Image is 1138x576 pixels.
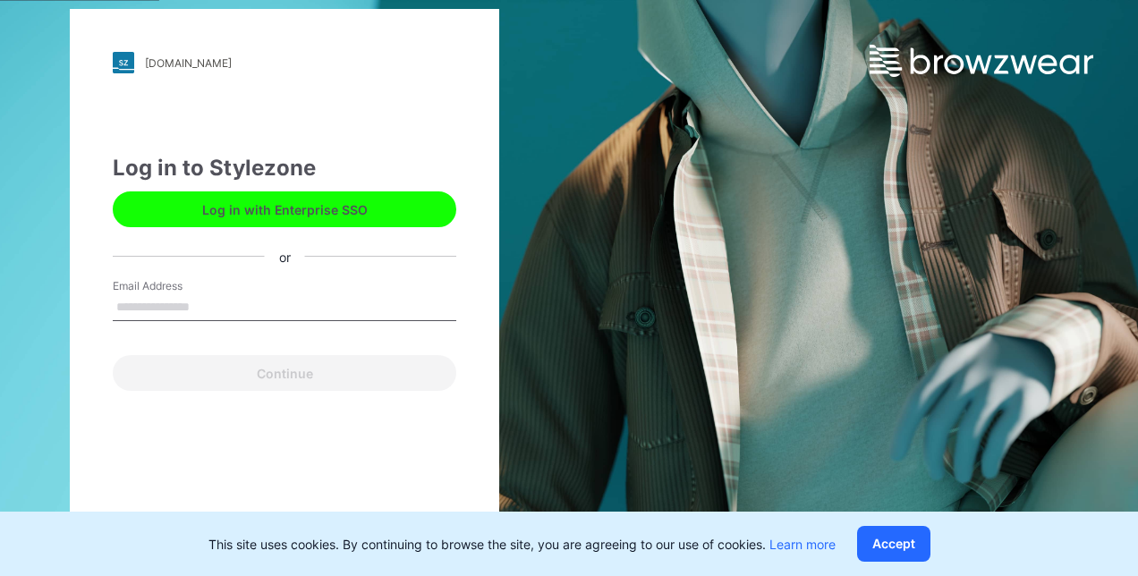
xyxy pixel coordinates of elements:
[857,526,930,562] button: Accept
[145,56,232,70] div: [DOMAIN_NAME]
[113,52,456,73] a: [DOMAIN_NAME]
[208,535,836,554] p: This site uses cookies. By continuing to browse the site, you are agreeing to our use of cookies.
[113,191,456,227] button: Log in with Enterprise SSO
[769,537,836,552] a: Learn more
[113,52,134,73] img: stylezone-logo.562084cfcfab977791bfbf7441f1a819.svg
[870,45,1093,77] img: browzwear-logo.e42bd6dac1945053ebaf764b6aa21510.svg
[113,152,456,184] div: Log in to Stylezone
[113,278,238,294] label: Email Address
[265,247,305,266] div: or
